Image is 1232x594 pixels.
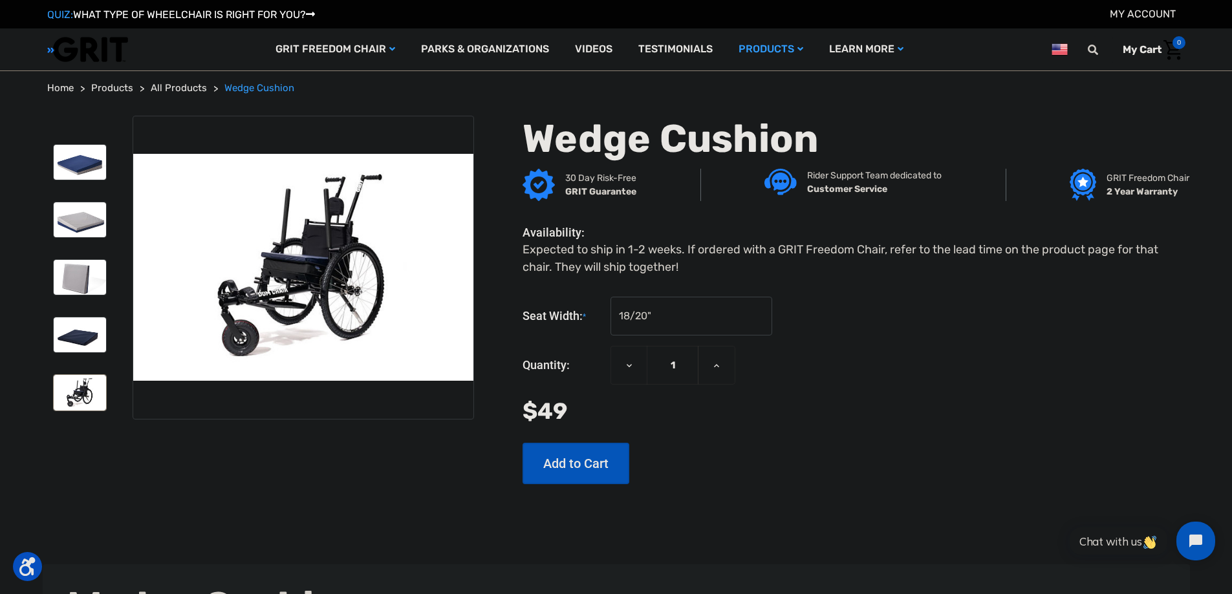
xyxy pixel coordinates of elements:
span: Home [47,82,74,94]
iframe: Tidio Chat [1055,511,1226,571]
span: 0 [1173,36,1185,49]
img: Cart [1163,40,1182,60]
dt: Availability: [523,224,604,241]
img: GRIT Guarantee [523,169,555,201]
strong: GRIT Guarantee [565,186,636,197]
p: 30 Day Risk-Free [565,171,636,185]
a: Account [1110,8,1176,20]
strong: 2 Year Warranty [1107,186,1178,197]
a: Parks & Organizations [408,28,562,70]
img: GRIT Wedge Cushion: foam wheelchair cushion for positioning and comfort shown in 18/"20 width wit... [54,145,106,180]
img: GRIT All-Terrain Wheelchair and Mobility Equipment [47,36,128,63]
a: Home [47,81,74,96]
a: Cart with 0 items [1113,36,1185,63]
img: GRIT Wedge Cushion: foam wheelchair cushion for positioning and comfort pictured on seat of all-t... [54,375,106,410]
a: Products [91,81,133,96]
input: Add to Cart [523,443,629,484]
a: Learn More [816,28,916,70]
label: Seat Width: [523,297,604,336]
a: All Products [151,81,207,96]
span: My Cart [1123,43,1162,56]
span: Products [91,82,133,94]
a: GRIT Freedom Chair [263,28,408,70]
span: $49 [523,398,567,425]
input: Search [1094,36,1113,63]
span: QUIZ: [47,8,73,21]
p: GRIT Freedom Chair [1107,171,1189,185]
img: Grit freedom [1070,169,1096,201]
img: GRIT Wedge Cushion: foam wheelchair cushion for positioning and comfort shown in 18/"20 width wit... [54,202,106,237]
a: Videos [562,28,625,70]
a: Products [726,28,816,70]
h1: Wedge Cushion [523,116,1185,162]
a: Wedge Cushion [224,81,294,96]
img: GRIT Wedge Cushion: foam wheelchair cushion for positioning and comfort pictured on seat of all-t... [133,154,473,381]
a: Testimonials [625,28,726,70]
strong: Customer Service [807,184,887,195]
img: Customer service [764,169,797,195]
span: Wedge Cushion [224,82,294,94]
nav: Breadcrumb [47,81,1185,96]
img: GRIT Wedge Cushion: foam wheelchair cushion pictured standing on end with wedge at bottom and nar... [54,260,106,295]
img: us.png [1052,41,1067,58]
p: Rider Support Team dedicated to [807,169,942,182]
label: Quantity: [523,346,604,385]
img: GRIT Wedge Cushion: foam wheelchair cushion for positioning and comfort shown in 16” width for cl... [54,317,106,352]
span: All Products [151,82,207,94]
a: QUIZ:WHAT TYPE OF WHEELCHAIR IS RIGHT FOR YOU? [47,8,315,21]
dd: Expected to ship in 1-2 weeks. If ordered with a GRIT Freedom Chair, refer to the lead time on th... [523,241,1178,276]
